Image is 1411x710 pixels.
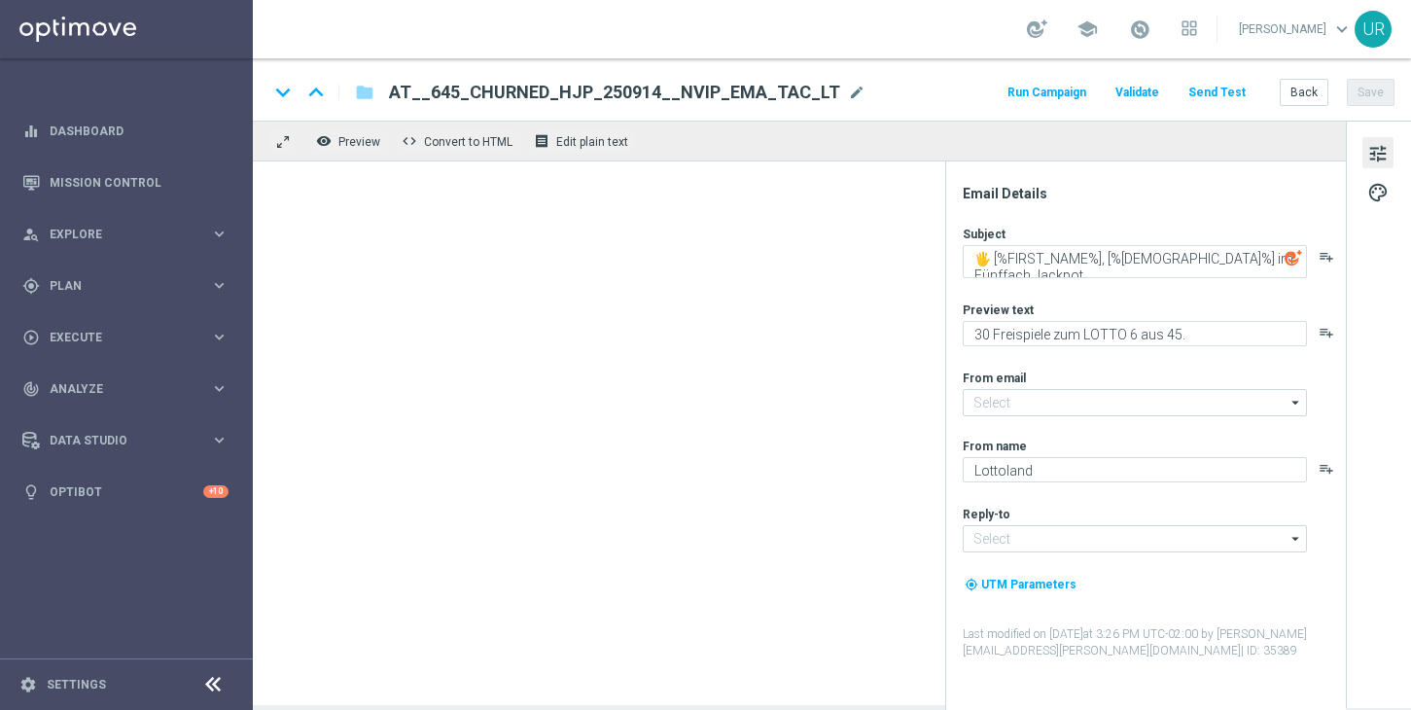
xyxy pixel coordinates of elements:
[50,383,210,395] span: Analyze
[21,433,229,448] button: Data Studio keyboard_arrow_right
[963,389,1307,416] input: Select
[963,525,1307,552] input: Select
[21,227,229,242] button: person_search Explore keyboard_arrow_right
[311,128,389,154] button: remove_red_eye Preview
[1367,141,1389,166] span: tune
[963,439,1027,454] label: From name
[1076,18,1098,40] span: school
[22,380,210,398] div: Analyze
[389,81,840,104] span: AT__645_CHURNED_HJP_250914__NVIP_EMA_TAC_LT
[21,175,229,191] button: Mission Control
[1319,325,1334,340] button: playlist_add
[1287,526,1306,551] i: arrow_drop_down
[1241,644,1297,657] span: | ID: 35389
[268,78,298,107] i: keyboard_arrow_down
[21,278,229,294] button: gps_fixed Plan keyboard_arrow_right
[963,626,1344,659] label: Last modified on [DATE] at 3:26 PM UTC-02:00 by [PERSON_NAME][EMAIL_ADDRESS][PERSON_NAME][DOMAIN_...
[963,227,1005,242] label: Subject
[22,329,40,346] i: play_circle_outline
[50,229,210,240] span: Explore
[963,302,1034,318] label: Preview text
[22,329,210,346] div: Execute
[21,330,229,345] button: play_circle_outline Execute keyboard_arrow_right
[203,485,229,498] div: +10
[1287,390,1306,415] i: arrow_drop_down
[22,226,210,243] div: Explore
[22,277,40,295] i: gps_fixed
[316,133,332,149] i: remove_red_eye
[22,483,40,501] i: lightbulb
[1185,80,1249,106] button: Send Test
[963,574,1078,595] button: my_location UTM Parameters
[50,466,203,517] a: Optibot
[1319,249,1334,265] button: playlist_add
[963,185,1344,202] div: Email Details
[1331,18,1353,40] span: keyboard_arrow_down
[963,507,1010,522] label: Reply-to
[1005,80,1089,106] button: Run Campaign
[1237,15,1355,44] a: [PERSON_NAME]keyboard_arrow_down
[21,124,229,139] button: equalizer Dashboard
[397,128,521,154] button: code Convert to HTML
[965,578,978,591] i: my_location
[50,435,210,446] span: Data Studio
[50,157,229,208] a: Mission Control
[22,432,210,449] div: Data Studio
[1362,137,1393,168] button: tune
[22,380,40,398] i: track_changes
[210,379,229,398] i: keyboard_arrow_right
[963,371,1026,386] label: From email
[353,77,376,108] button: folder
[1347,79,1394,106] button: Save
[1362,176,1393,207] button: palette
[1112,80,1162,106] button: Validate
[21,381,229,397] button: track_changes Analyze keyboard_arrow_right
[1355,11,1392,48] div: UR
[22,277,210,295] div: Plan
[210,431,229,449] i: keyboard_arrow_right
[22,226,40,243] i: person_search
[22,466,229,517] div: Optibot
[556,135,628,149] span: Edit plain text
[50,280,210,292] span: Plan
[21,484,229,500] button: lightbulb Optibot +10
[22,123,40,140] i: equalizer
[529,128,637,154] button: receipt Edit plain text
[50,105,229,157] a: Dashboard
[1280,79,1328,106] button: Back
[210,225,229,243] i: keyboard_arrow_right
[1367,180,1389,205] span: palette
[19,676,37,693] i: settings
[47,679,106,691] a: Settings
[50,332,210,343] span: Execute
[1115,86,1159,99] span: Validate
[338,135,380,149] span: Preview
[402,133,417,149] span: code
[210,328,229,346] i: keyboard_arrow_right
[301,78,331,107] i: keyboard_arrow_up
[1319,461,1334,477] button: playlist_add
[848,84,865,101] span: mode_edit
[981,578,1076,591] span: UTM Parameters
[22,105,229,157] div: Dashboard
[424,135,512,149] span: Convert to HTML
[210,276,229,295] i: keyboard_arrow_right
[534,133,549,149] i: receipt
[1285,249,1302,266] img: optiGenie.svg
[22,157,229,208] div: Mission Control
[355,81,374,104] i: folder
